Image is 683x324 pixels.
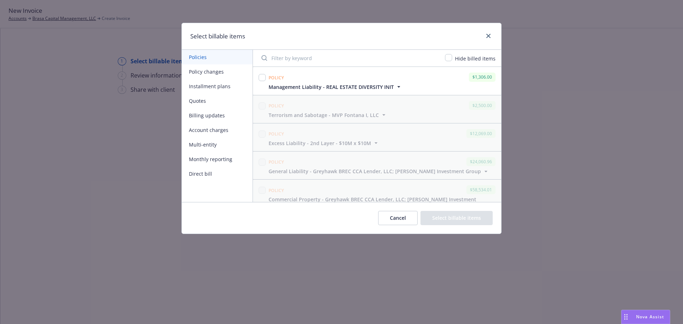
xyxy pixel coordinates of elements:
[636,314,664,320] span: Nova Assist
[269,187,284,193] span: Policy
[455,55,496,62] span: Hide billed items
[182,166,253,181] button: Direct bill
[182,94,253,108] button: Quotes
[257,51,441,65] input: Filter by keyword
[269,196,497,211] button: Commercial Property - Greyhawk BREC CCA Lender, LLC; [PERSON_NAME] Investment Group
[269,131,284,137] span: Policy
[269,139,380,147] button: Excess Liability - 2nd Layer - $10M x $10M
[253,180,501,215] span: Policy$58,534.01Commercial Property - Greyhawk BREC CCA Lender, LLC; [PERSON_NAME] Investment Group
[269,168,489,175] button: General Liability - Greyhawk BREC CCA Lender, LLC; [PERSON_NAME] Investment Group
[269,196,488,211] span: Commercial Property - Greyhawk BREC CCA Lender, LLC; [PERSON_NAME] Investment Group
[182,108,253,123] button: Billing updates
[269,159,284,165] span: Policy
[269,83,402,91] button: Management Liability - REAL ESTATE DIVERSITY INIT
[466,185,496,194] div: $58,534.01
[253,95,501,123] span: Policy$2,500.00Terrorism and Sabotage - MVP Fontana I, LLC
[269,168,481,175] span: General Liability - Greyhawk BREC CCA Lender, LLC; [PERSON_NAME] Investment Group
[269,83,394,91] span: Management Liability - REAL ESTATE DIVERSITY INIT
[182,152,253,166] button: Monthly reporting
[466,129,496,138] div: $12,069.00
[182,137,253,152] button: Multi-entity
[182,64,253,79] button: Policy changes
[253,152,501,179] span: Policy$24,060.96General Liability - Greyhawk BREC CCA Lender, LLC; [PERSON_NAME] Investment Group
[378,211,418,225] button: Cancel
[190,32,245,41] h1: Select billable items
[466,157,496,166] div: $24,060.96
[182,123,253,137] button: Account charges
[469,73,496,81] div: $1,306.00
[269,111,387,119] button: Terrorism and Sabotage - MVP Fontana I, LLC
[269,111,379,119] span: Terrorism and Sabotage - MVP Fontana I, LLC
[469,101,496,110] div: $2,500.00
[269,75,284,81] span: Policy
[484,32,493,40] a: close
[182,79,253,94] button: Installment plans
[269,103,284,109] span: Policy
[269,139,371,147] span: Excess Liability - 2nd Layer - $10M x $10M
[621,310,630,324] div: Drag to move
[621,310,670,324] button: Nova Assist
[253,123,501,151] span: Policy$12,069.00Excess Liability - 2nd Layer - $10M x $10M
[182,50,253,64] button: Policies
